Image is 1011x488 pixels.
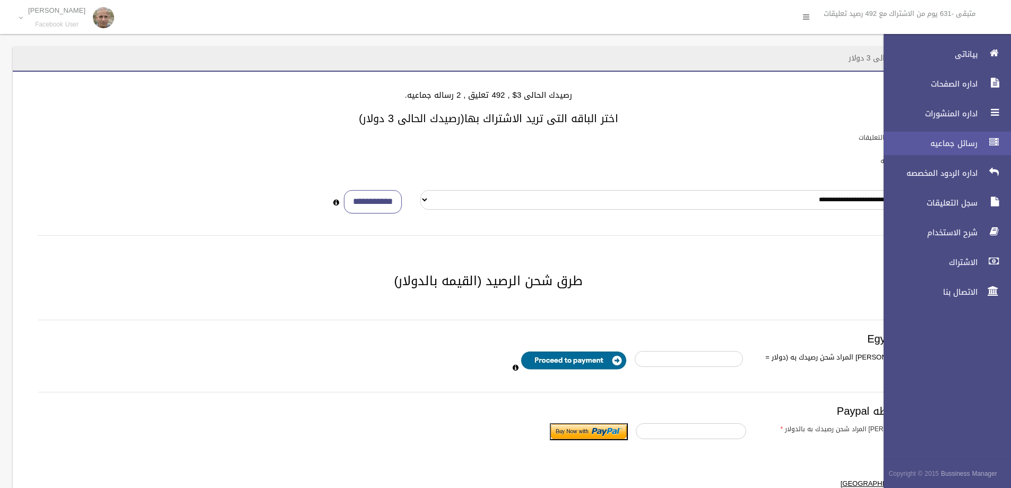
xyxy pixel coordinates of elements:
a: الاتصال بنا [875,280,1011,304]
h3: Egypt payment [38,333,939,345]
span: سجل التعليقات [875,198,981,208]
span: الاتصال بنا [875,287,981,297]
h3: اختر الباقه التى تريد الاشتراك بها(رصيدك الحالى 3 دولار) [25,113,952,124]
label: باقات الرسائل الجماعيه [880,155,943,167]
a: رسائل جماعيه [875,132,1011,155]
span: بياناتى [875,49,981,59]
span: شرح الاستخدام [875,227,981,238]
a: الاشتراك [875,251,1011,274]
a: اداره الصفحات [875,72,1011,96]
small: Facebook User [28,21,85,29]
a: سجل التعليقات [875,191,1011,215]
span: Copyright © 2015 [888,468,939,480]
a: شرح الاستخدام [875,221,1011,244]
a: بياناتى [875,42,1011,66]
a: اداره الردود المخصصه [875,161,1011,185]
span: اداره الردود المخصصه [875,168,981,178]
h4: رصيدك الحالى 3$ , 492 تعليق , 2 رساله جماعيه. [25,91,952,100]
a: اداره المنشورات [875,102,1011,125]
p: [PERSON_NAME] [28,6,85,14]
span: رسائل جماعيه [875,138,981,149]
header: الاشتراك - رصيدك الحالى 3 دولار [836,48,964,69]
label: ادخل [PERSON_NAME] المراد شحن رصيدك به (دولار = 35 جنيه ) [751,351,937,376]
span: الاشتراك [875,257,981,268]
label: باقات الرد الالى على التعليقات [859,132,943,143]
span: اداره المنشورات [875,108,981,119]
h3: الدفع بواسطه Paypal [38,405,939,417]
span: اداره الصفحات [875,79,981,89]
input: Submit [550,423,628,440]
h2: طرق شحن الرصيد (القيمه بالدولار) [25,274,952,288]
label: ادخل [PERSON_NAME] المراد شحن رصيدك به بالدولار [754,423,944,435]
strong: Bussiness Manager [941,468,997,480]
